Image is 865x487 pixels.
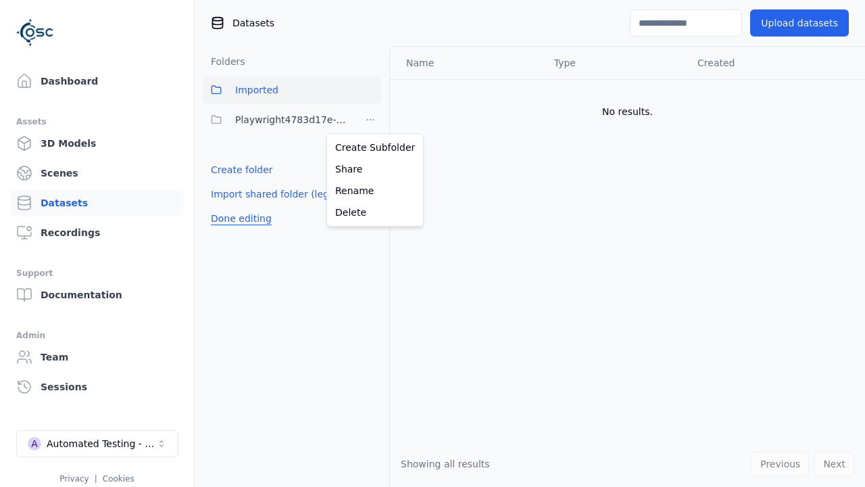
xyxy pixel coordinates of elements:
a: Create Subfolder [330,137,420,158]
a: Rename [330,180,420,202]
a: Share [330,158,420,180]
a: Delete [330,202,420,223]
